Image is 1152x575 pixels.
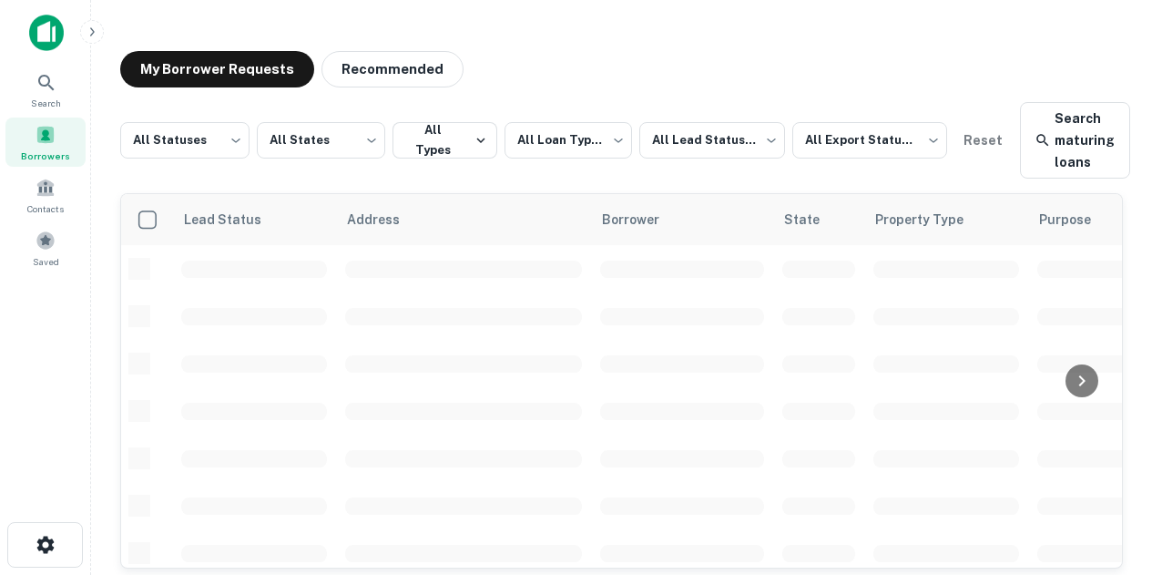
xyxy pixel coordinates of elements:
[120,51,314,87] button: My Borrower Requests
[5,118,86,167] a: Borrowers
[639,117,785,164] div: All Lead Statuses
[773,194,864,245] th: State
[321,51,464,87] button: Recommended
[1039,209,1115,231] span: Purpose
[21,149,70,163] span: Borrowers
[784,209,843,231] span: State
[347,209,423,231] span: Address
[954,122,1013,159] button: Reset
[591,194,773,245] th: Borrower
[120,117,250,164] div: All Statuses
[172,194,336,245] th: Lead Status
[602,209,683,231] span: Borrower
[33,254,59,269] span: Saved
[864,194,1028,245] th: Property Type
[29,15,64,51] img: capitalize-icon.png
[1020,102,1130,179] a: Search maturing loans
[257,117,386,164] div: All States
[5,223,86,272] a: Saved
[792,117,947,164] div: All Export Statuses
[336,194,591,245] th: Address
[183,209,285,231] span: Lead Status
[875,209,987,231] span: Property Type
[5,170,86,220] a: Contacts
[27,201,64,216] span: Contacts
[505,117,632,164] div: All Loan Types
[1061,429,1152,517] iframe: Chat Widget
[5,65,86,114] a: Search
[31,96,61,110] span: Search
[392,122,497,159] button: All Types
